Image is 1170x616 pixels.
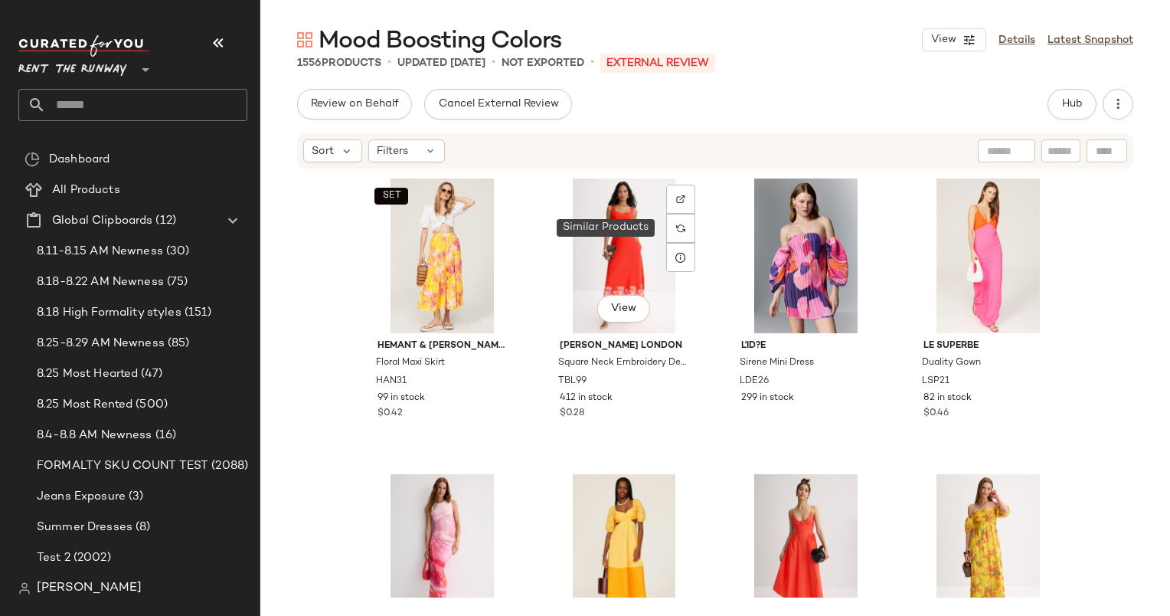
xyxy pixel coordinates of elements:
[152,427,177,444] span: (16)
[1047,32,1133,48] a: Latest Snapshot
[922,375,949,388] span: LSP21
[397,55,485,71] p: updated [DATE]
[930,34,956,46] span: View
[37,519,132,536] span: Summer Dresses
[126,488,143,506] span: (3)
[424,89,571,120] button: Cancel External Review
[163,243,190,260] span: (30)
[297,55,381,71] div: Products
[600,54,715,73] p: External REVIEW
[729,179,883,333] img: LDE26.jpg
[547,179,701,333] img: TBL99.jpg
[492,54,495,72] span: •
[597,295,649,323] button: View
[376,375,407,388] span: HAN31
[741,392,794,405] span: 299 in stock
[923,339,1053,353] span: Le Superbe
[740,375,769,388] span: LDE26
[374,188,408,205] button: SET
[377,143,408,159] span: Filters
[297,32,312,48] img: svg%3e
[165,335,190,352] span: (85)
[37,335,165,352] span: 8.25-8.29 AM Newness
[676,224,685,233] img: svg%3e
[377,392,425,405] span: 99 in stock
[502,55,584,71] p: Not Exported
[70,549,111,567] span: (2002)
[181,304,212,322] span: (151)
[387,54,391,72] span: •
[740,356,814,370] span: Sirene Mini Dress
[132,519,150,536] span: (8)
[998,32,1035,48] a: Details
[381,191,400,202] span: SET
[923,407,949,421] span: $0.46
[18,582,31,595] img: svg%3e
[560,407,584,421] span: $0.28
[37,457,208,475] span: FORMALTY SKU COUNT TEST
[365,179,519,333] img: HAN31.jpg
[1061,98,1083,110] span: Hub
[923,392,972,405] span: 82 in stock
[610,303,636,315] span: View
[376,356,445,370] span: Floral Maxi Skirt
[37,396,132,414] span: 8.25 Most Rented
[152,212,176,230] span: (12)
[25,152,40,167] img: svg%3e
[37,365,138,383] span: 8.25 Most Hearted
[132,396,168,414] span: (500)
[37,549,70,567] span: Test 2
[558,356,688,370] span: Square Neck Embroidery Detail Dress
[377,407,403,421] span: $0.42
[37,579,142,598] span: [PERSON_NAME]
[310,98,399,110] span: Review on Behalf
[922,28,986,51] button: View
[37,243,163,260] span: 8.11-8.15 AM Newness
[138,365,162,383] span: (47)
[297,57,322,69] span: 1556
[164,274,188,291] span: (75)
[1047,89,1096,120] button: Hub
[52,182,120,199] span: All Products
[18,52,127,80] span: Rent the Runway
[37,488,126,506] span: Jeans Exposure
[590,54,594,72] span: •
[437,98,558,110] span: Cancel External Review
[319,26,561,57] span: Mood Boosting Colors
[49,151,109,169] span: Dashboard
[297,89,412,120] button: Review on Behalf
[37,427,152,444] span: 8.4-8.8 AM Newness
[911,179,1065,333] img: LSP21.jpg
[560,339,689,353] span: [PERSON_NAME] London
[558,375,587,388] span: TBL99
[37,304,181,322] span: 8.18 High Formality styles
[377,339,507,353] span: Hemant & [PERSON_NAME]
[741,339,871,353] span: L'ID?E
[676,195,685,204] img: svg%3e
[37,274,164,291] span: 8.18-8.22 AM Newness
[922,356,981,370] span: Duality Gown
[312,143,334,159] span: Sort
[52,212,152,230] span: Global Clipboards
[560,392,613,405] span: 412 in stock
[208,457,248,475] span: (2088)
[18,35,149,57] img: cfy_white_logo.C9jOOHJF.svg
